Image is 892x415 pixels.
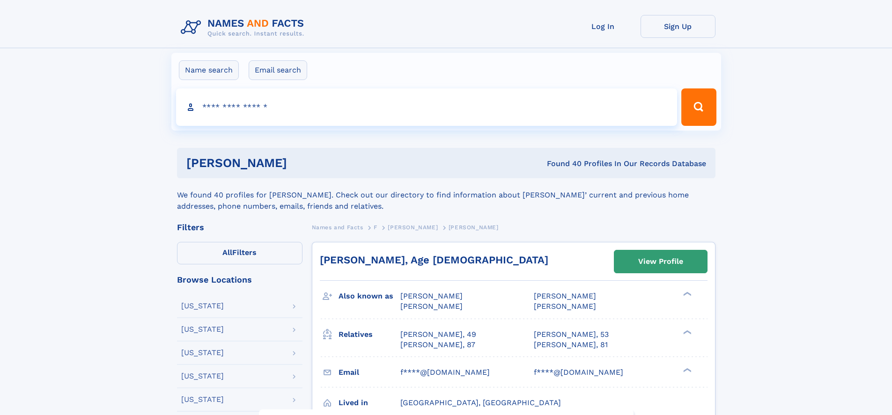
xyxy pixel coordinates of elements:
[614,250,707,273] a: View Profile
[638,251,683,272] div: View Profile
[681,88,716,126] button: Search Button
[400,398,561,407] span: [GEOGRAPHIC_DATA], [GEOGRAPHIC_DATA]
[179,60,239,80] label: Name search
[534,340,608,350] a: [PERSON_NAME], 81
[177,15,312,40] img: Logo Names and Facts
[339,364,400,380] h3: Email
[388,224,438,231] span: [PERSON_NAME]
[681,367,692,373] div: ❯
[339,327,400,342] h3: Relatives
[681,291,692,297] div: ❯
[374,224,377,231] span: F
[177,242,302,264] label: Filters
[641,15,715,38] a: Sign Up
[534,291,596,300] span: [PERSON_NAME]
[400,291,463,300] span: [PERSON_NAME]
[181,372,224,380] div: [US_STATE]
[320,254,548,266] a: [PERSON_NAME], Age [DEMOGRAPHIC_DATA]
[249,60,307,80] label: Email search
[181,349,224,357] div: [US_STATE]
[312,221,363,233] a: Names and Facts
[339,395,400,411] h3: Lived in
[176,88,678,126] input: search input
[449,224,499,231] span: [PERSON_NAME]
[177,276,302,284] div: Browse Locations
[177,178,715,212] div: We found 40 profiles for [PERSON_NAME]. Check out our directory to find information about [PERSON...
[417,159,706,169] div: Found 40 Profiles In Our Records Database
[566,15,641,38] a: Log In
[400,302,463,311] span: [PERSON_NAME]
[681,329,692,335] div: ❯
[400,329,476,340] a: [PERSON_NAME], 49
[177,223,302,232] div: Filters
[222,248,232,257] span: All
[181,302,224,310] div: [US_STATE]
[400,340,475,350] a: [PERSON_NAME], 87
[339,288,400,304] h3: Also known as
[388,221,438,233] a: [PERSON_NAME]
[374,221,377,233] a: F
[181,326,224,333] div: [US_STATE]
[534,302,596,311] span: [PERSON_NAME]
[534,329,609,340] a: [PERSON_NAME], 53
[186,157,417,169] h1: [PERSON_NAME]
[181,396,224,403] div: [US_STATE]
